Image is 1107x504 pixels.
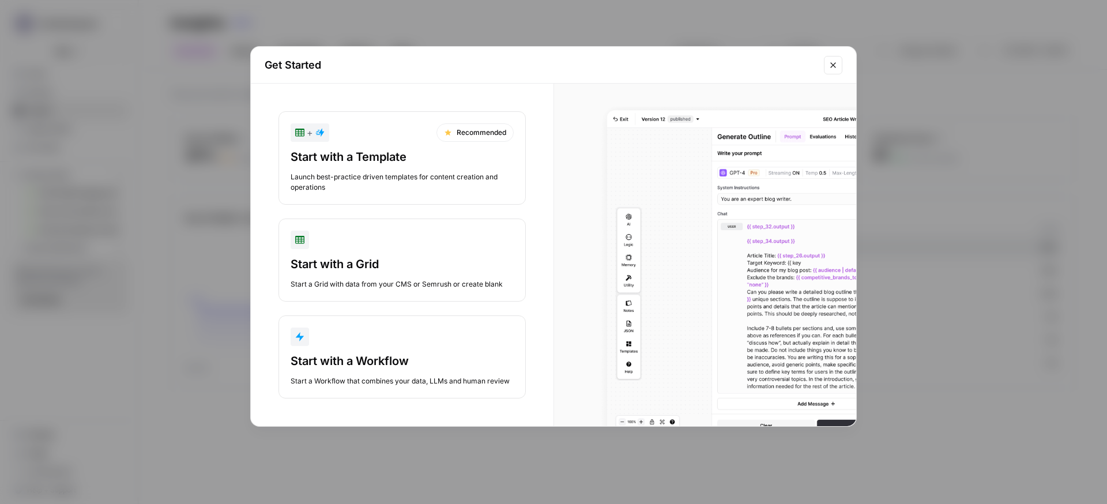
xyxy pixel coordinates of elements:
div: Start a Grid with data from your CMS or Semrush or create blank [291,279,514,289]
button: Start with a WorkflowStart a Workflow that combines your data, LLMs and human review [278,315,526,398]
div: Start a Workflow that combines your data, LLMs and human review [291,376,514,386]
button: Start with a GridStart a Grid with data from your CMS or Semrush or create blank [278,219,526,302]
div: Start with a Template [291,149,514,165]
div: Start with a Workflow [291,353,514,369]
div: + [295,126,325,140]
div: Recommended [436,123,514,142]
div: Start with a Grid [291,256,514,272]
div: Launch best-practice driven templates for content creation and operations [291,172,514,193]
h2: Get Started [265,57,817,73]
button: +RecommendedStart with a TemplateLaunch best-practice driven templates for content creation and o... [278,111,526,205]
button: Close modal [824,56,842,74]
